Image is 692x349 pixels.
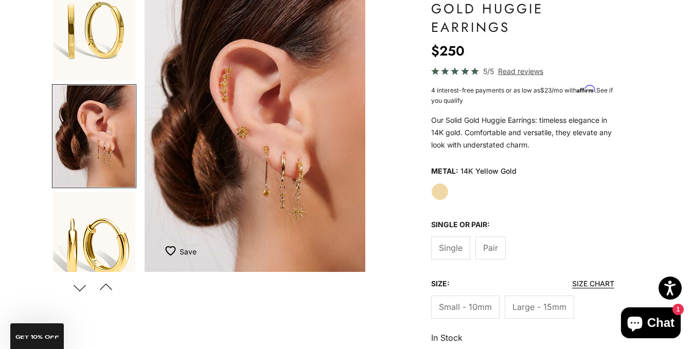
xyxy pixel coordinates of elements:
span: Pair [483,241,498,254]
span: Single [439,241,463,254]
a: 5/5 Read reviews [431,65,614,77]
span: GET 10% Off [15,335,59,340]
span: Large - 15mm [512,300,566,314]
span: 5/5 [483,65,494,77]
button: Go to item 5 [52,191,136,295]
legend: Metal: [431,163,458,179]
legend: Single or Pair: [431,217,490,232]
p: In Stock [431,331,614,344]
p: Our Solid Gold Huggie Earrings: timeless elegance in 14K gold. Comfortable and versatile, they el... [431,114,614,151]
legend: Size: [431,276,450,291]
sale-price: $250 [431,41,465,61]
button: Size chart [572,280,614,288]
variant-option-value: 14K Yellow Gold [460,163,517,179]
button: Go to item 4 [52,84,136,188]
inbox-online-store-chat: Shopify online store chat [618,307,684,341]
span: $23 [540,86,552,94]
div: GET 10% Off [10,323,64,349]
span: 4 interest-free payments or as low as /mo with . [431,86,613,104]
span: Affirm [577,85,595,93]
span: Small - 10mm [439,300,492,314]
img: #YellowGold #RoseGold #WhiteGold [53,85,135,187]
button: Add to Wishlist [165,241,197,262]
img: #YellowGold [53,192,135,293]
span: Read reviews [498,65,543,77]
img: wishlist [165,246,180,256]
